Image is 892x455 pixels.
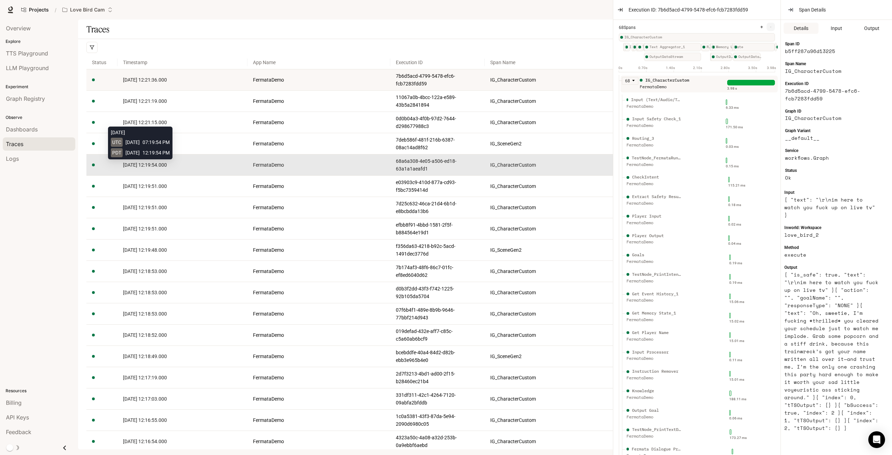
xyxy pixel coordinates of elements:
[632,233,664,239] div: Player Output
[29,7,49,13] span: Projects
[710,53,732,61] div: OutputDataStream
[728,222,741,227] div: 0.02 ms
[637,43,644,51] div: TestNode_PrintTextData
[253,267,385,275] a: FermataDemo
[785,154,879,162] article: workflows.Graph
[625,194,682,211] div: Extract Safety Result FermataDemo
[490,204,609,211] a: IG_CharacterCustom
[626,414,682,420] div: FermataDemo
[626,355,682,362] div: FermataDemo
[396,179,479,194] a: e03903c9-410d-877a-cd93-f5bc7359414d
[626,122,682,129] div: FermataDemo
[619,33,775,41] div: IG_CharacterCustom
[485,53,615,72] span: Span Name
[632,213,661,220] div: Player Input
[253,416,385,424] a: FermataDemo
[785,41,800,47] span: Span ID
[784,251,881,259] article: execute
[18,3,52,17] a: Go to projects
[253,310,385,318] a: FermataDemo
[111,148,123,157] span: PDT
[728,202,741,208] div: 0.18 ms
[785,108,801,115] span: Graph ID
[624,43,626,51] div: TestNode_FermataRuntime
[396,412,479,428] a: 1c0a5381-43f3-87da-5e94-2090d6980c05
[748,66,757,70] text: 3.50s
[785,67,879,75] article: IG_CharacterCustom
[729,377,744,382] div: 15.01 ms
[785,87,879,103] article: 7b6d5acd-4799-5478-efc6-fcb7283fdd59
[123,226,167,232] span: [DATE] 12:19:51.000
[728,183,745,188] div: 115.21 ms
[626,181,682,187] div: FermataDemo
[632,310,676,317] div: Get Memory State_1
[123,161,242,169] a: [DATE] 12:19:54.000
[638,77,695,94] div: IG_CharacterCustom FermataDemo
[729,416,742,421] div: 0.06 ms
[619,24,636,31] span: 68 Spans
[625,349,682,366] div: Input Processor FermataDemo
[726,164,739,169] div: 0.15 ms
[767,23,775,31] button: -
[636,43,638,51] div: Output Goal
[625,271,682,289] div: TestNode_PrintIntents FermataDemo
[59,3,116,17] button: Open workspace menu
[625,233,682,250] div: Player Output FermataDemo
[626,278,682,285] div: FermataDemo
[490,140,609,147] a: IG_SceneGen2
[123,120,167,125] span: [DATE] 12:21:15.000
[396,434,479,449] a: 4323a50c-4a08-a32d-253b-0a9ebbf6aebd
[396,157,479,173] a: 68a6a308-4e05-a506-ed18-63a1a1aeafd1
[785,147,798,154] span: Service
[125,149,140,157] span: [DATE]
[864,24,879,32] span: Output
[632,174,659,181] div: CheckIntent
[625,329,682,347] div: Get Player Name FermataDemo
[123,119,242,126] a: [DATE] 12:21:15.000
[253,289,385,296] a: FermataDemo
[726,105,739,111] div: 6.33 ms
[490,76,609,84] a: IG_CharacterCustom
[649,44,701,50] span: Text Aggregator_1
[626,336,682,343] div: FermataDemo
[490,289,609,296] a: IG_CharacterCustom
[626,200,682,207] div: FermataDemo
[632,329,669,336] div: Get Player Name
[253,119,385,126] a: FermataDemo
[625,97,682,114] div: Input (Text/Audio/Trigger/Action) FermataDemo
[626,297,682,304] div: FermataDemo
[390,53,484,72] span: Execution ID
[117,53,247,72] span: Timestamp
[701,43,710,51] div: Response Safety Check
[784,231,881,239] article: love_bird_2
[632,446,682,453] div: Fermata Dialogue Prompt
[253,76,385,84] a: FermataDemo
[490,225,609,233] a: IG_CharacterCustom
[626,433,682,440] div: FermataDemo
[490,352,609,360] a: IG_SceneGen2
[854,23,889,34] button: Output
[632,388,654,394] div: Knowledge
[726,144,739,150] div: 0.03 ms
[396,285,479,300] a: d0b3f2dd-43f3-f742-1225-92b105da5704
[626,142,682,149] div: FermataDemo
[729,319,744,324] div: 15.02 ms
[632,426,683,433] div: TestNode_PrintTextData
[618,66,622,70] text: 0s
[784,23,818,34] button: Details
[253,395,385,403] a: FermataDemo
[123,183,167,189] span: [DATE] 12:19:51.000
[716,54,735,60] span: OutputDataStream
[632,194,682,200] div: Extract Safety Result
[733,53,761,61] div: OutputDataStream
[729,357,742,363] div: 0.11 ms
[632,252,644,258] div: Goals
[123,98,167,104] span: [DATE] 12:21:19.000
[123,246,242,254] a: [DATE] 12:19:48.000
[626,103,682,110] div: FermataDemo
[626,161,682,168] div: FermataDemo
[490,267,609,275] a: IG_CharacterCustom
[784,244,799,251] span: Method
[123,182,242,190] a: [DATE] 12:19:51.000
[632,135,654,142] div: Routing_3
